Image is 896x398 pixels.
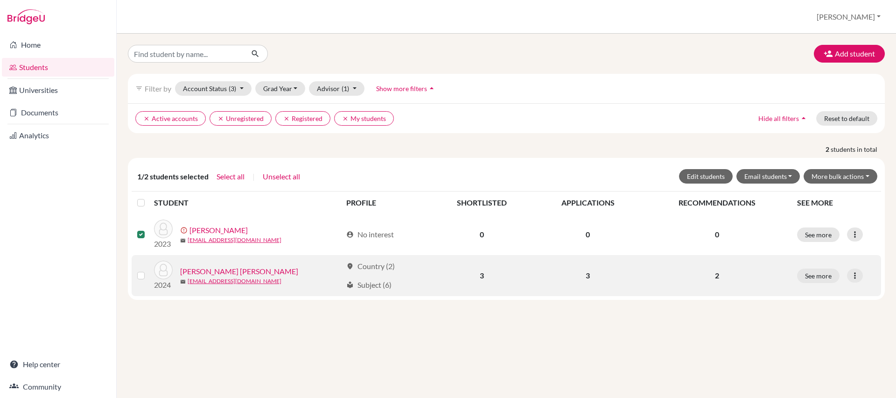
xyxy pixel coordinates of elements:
[210,111,272,126] button: clearUnregistered
[346,231,354,238] span: account_circle
[736,169,800,184] button: Email students
[533,214,642,255] td: 0
[180,279,186,284] span: mail
[275,111,330,126] button: clearRegistered
[188,277,281,285] a: [EMAIL_ADDRESS][DOMAIN_NAME]
[427,84,436,93] i: arrow_drop_up
[341,192,430,214] th: PROFILE
[648,229,786,240] p: 0
[2,126,114,145] a: Analytics
[309,81,364,96] button: Advisor(1)
[180,266,298,277] a: [PERSON_NAME] [PERSON_NAME]
[831,144,885,154] span: students in total
[128,45,244,63] input: Find student by name...
[252,171,255,182] span: |
[2,377,114,396] a: Community
[180,238,186,243] span: mail
[7,9,45,24] img: Bridge-U
[430,214,533,255] td: 0
[2,355,114,374] a: Help center
[217,115,224,122] i: clear
[175,81,252,96] button: Account Status(3)
[145,84,171,93] span: Filter by
[346,279,392,291] div: Subject (6)
[826,144,831,154] strong: 2
[533,192,642,214] th: APPLICATIONS
[2,103,114,122] a: Documents
[2,36,114,54] a: Home
[180,227,189,234] span: error_outline
[229,85,236,92] span: (3)
[816,111,877,126] button: Reset to default
[814,45,885,63] button: Add student
[797,227,840,242] button: See more
[346,261,395,272] div: Country (2)
[797,269,840,283] button: See more
[334,111,394,126] button: clearMy students
[750,111,816,126] button: Hide all filtersarrow_drop_up
[342,115,349,122] i: clear
[430,192,533,214] th: SHORTLISTED
[154,279,173,291] p: 2024
[643,192,791,214] th: RECOMMENDATIONS
[135,85,143,92] i: filter_list
[533,255,642,296] td: 3
[188,236,281,244] a: [EMAIL_ADDRESS][DOMAIN_NAME]
[376,85,427,92] span: Show more filters
[346,229,394,240] div: No interest
[346,263,354,270] span: location_on
[154,261,173,279] img: Lau, Yan Yin Leanne
[430,255,533,296] td: 3
[154,192,341,214] th: STUDENT
[342,85,349,92] span: (1)
[368,81,444,96] button: Show more filtersarrow_drop_up
[216,171,245,183] button: Select all
[283,115,290,122] i: clear
[154,220,173,238] img: Advani, Melanie
[2,58,114,77] a: Students
[135,111,206,126] button: clearActive accounts
[812,8,885,26] button: [PERSON_NAME]
[799,114,808,123] i: arrow_drop_up
[154,238,173,249] p: 2023
[679,169,733,184] button: Edit students
[648,270,786,281] p: 2
[137,171,209,182] span: 1/2 students selected
[346,281,354,289] span: local_library
[255,81,306,96] button: Grad Year
[791,192,881,214] th: SEE MORE
[804,169,877,184] button: More bulk actions
[262,171,301,183] button: Unselect all
[143,115,150,122] i: clear
[758,114,799,122] span: Hide all filters
[2,81,114,99] a: Universities
[189,225,248,236] a: [PERSON_NAME]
